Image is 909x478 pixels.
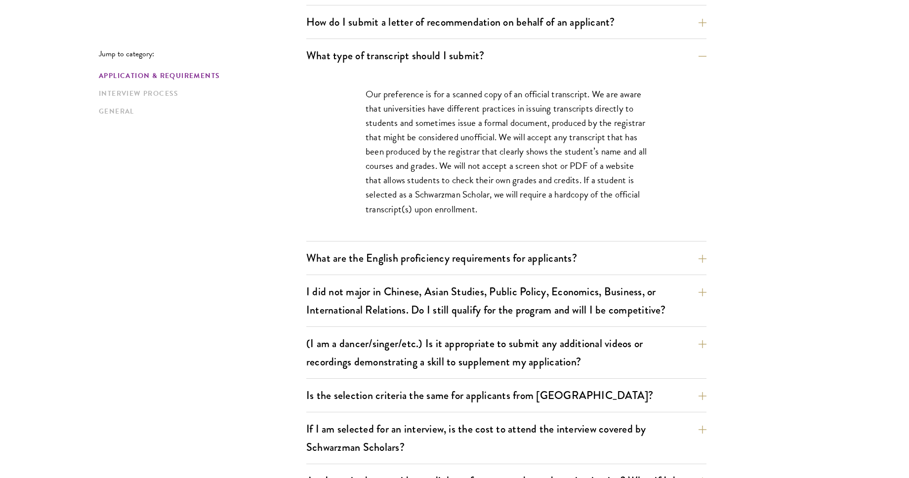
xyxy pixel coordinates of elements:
button: Is the selection criteria the same for applicants from [GEOGRAPHIC_DATA]? [306,384,706,406]
button: What are the English proficiency requirements for applicants? [306,247,706,269]
button: I did not major in Chinese, Asian Studies, Public Policy, Economics, Business, or International R... [306,280,706,321]
button: What type of transcript should I submit? [306,44,706,67]
a: General [99,106,300,117]
button: How do I submit a letter of recommendation on behalf of an applicant? [306,11,706,33]
button: (I am a dancer/singer/etc.) Is it appropriate to submit any additional videos or recordings demon... [306,332,706,373]
p: Our preference is for a scanned copy of an official transcript. We are aware that universities ha... [366,87,647,216]
button: If I am selected for an interview, is the cost to attend the interview covered by Schwarzman Scho... [306,418,706,458]
a: Application & Requirements [99,71,300,81]
p: Jump to category: [99,49,306,58]
a: Interview Process [99,88,300,99]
